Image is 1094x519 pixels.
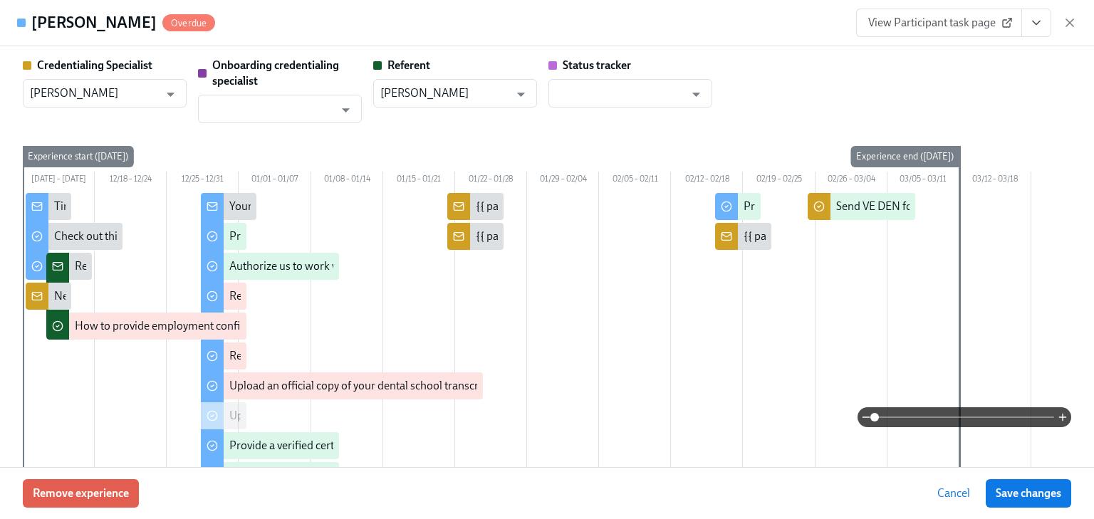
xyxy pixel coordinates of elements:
[685,83,707,105] button: Open
[527,172,599,190] div: 01/29 – 02/04
[22,146,134,167] div: Experience start ([DATE])
[387,58,430,72] strong: Referent
[856,9,1022,37] a: View Participant task page
[33,486,129,500] span: Remove experience
[75,258,407,274] div: Request for employment verification for Dr {{ participant.fullName }}
[229,378,491,394] div: Upload an official copy of your dental school transcript
[510,83,532,105] button: Open
[23,479,139,508] button: Remove experience
[229,288,570,304] div: Request proof of your {{ participant.regionalExamPassed }} test scores
[744,199,1011,214] div: Provide employment verification for 3 of the last 5 years
[850,146,959,167] div: Experience end ([DATE])
[311,172,383,190] div: 01/08 – 01/14
[229,258,484,274] div: Authorize us to work with [US_STATE] on your behalf
[167,172,239,190] div: 12/25 – 12/31
[31,12,157,33] h4: [PERSON_NAME]
[23,172,95,190] div: [DATE] – [DATE]
[476,229,857,244] div: {{ participant.fullName }} has requested verification of their [US_STATE] license
[37,58,152,72] strong: Credentialing Specialist
[229,348,365,364] div: Request your JCDNE scores
[239,172,311,190] div: 01/01 – 01/07
[476,199,857,214] div: {{ participant.fullName }} has requested verification of their [US_STATE] license
[927,479,980,508] button: Cancel
[671,172,743,190] div: 02/12 – 02/18
[54,288,404,304] div: New doctor enrolled in OCC licensure process: {{ participant.fullName }}
[335,99,357,121] button: Open
[986,479,1071,508] button: Save changes
[996,486,1061,500] span: Save changes
[563,58,631,72] strong: Status tracker
[54,229,292,244] div: Check out this video to learn more about the OCC
[816,172,887,190] div: 02/26 – 03/04
[54,199,296,214] div: Time to begin your [US_STATE] license application
[868,16,1010,30] span: View Participant task page
[937,486,970,500] span: Cancel
[744,229,1023,244] div: {{ participant.fullName }} has answered the questionnaire
[383,172,455,190] div: 01/15 – 01/21
[743,172,815,190] div: 02/19 – 02/25
[229,438,530,454] div: Provide a verified certification of your [US_STATE] state license
[229,199,498,214] div: Your tailored to-do list for [US_STATE] licensing process
[959,172,1031,190] div: 03/12 – 03/18
[229,229,556,244] div: Provide us with some extra info for the [US_STATE] state application
[599,172,671,190] div: 02/05 – 02/11
[75,318,279,334] div: How to provide employment confirmation
[1021,9,1051,37] button: View task page
[162,18,215,28] span: Overdue
[95,172,167,190] div: 12/18 – 12/24
[887,172,959,190] div: 03/05 – 03/11
[160,83,182,105] button: Open
[212,58,339,88] strong: Onboarding credentialing specialist
[455,172,527,190] div: 01/22 – 01/28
